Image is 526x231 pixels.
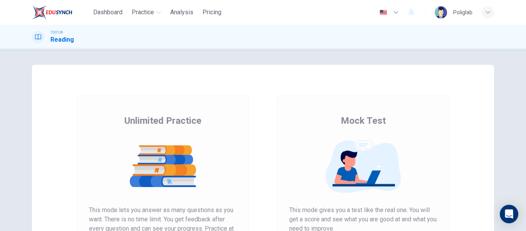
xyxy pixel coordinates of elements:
[32,5,90,20] a: EduSynch logo
[50,35,74,44] h1: Reading
[32,5,72,20] img: EduSynch logo
[453,8,472,17] div: Poliglab
[167,5,196,19] button: Analysis
[341,115,386,127] span: Mock Test
[203,8,221,17] span: Pricing
[500,205,518,223] div: Open Intercom Messenger
[132,8,154,17] span: Practice
[199,5,224,19] button: Pricing
[90,5,126,19] button: Dashboard
[50,30,63,35] span: TOEFL®
[379,10,388,15] img: en
[124,115,201,127] span: Unlimited Practice
[93,8,122,17] span: Dashboard
[129,5,164,19] button: Practice
[170,8,193,17] span: Analysis
[435,6,447,19] img: Profile picture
